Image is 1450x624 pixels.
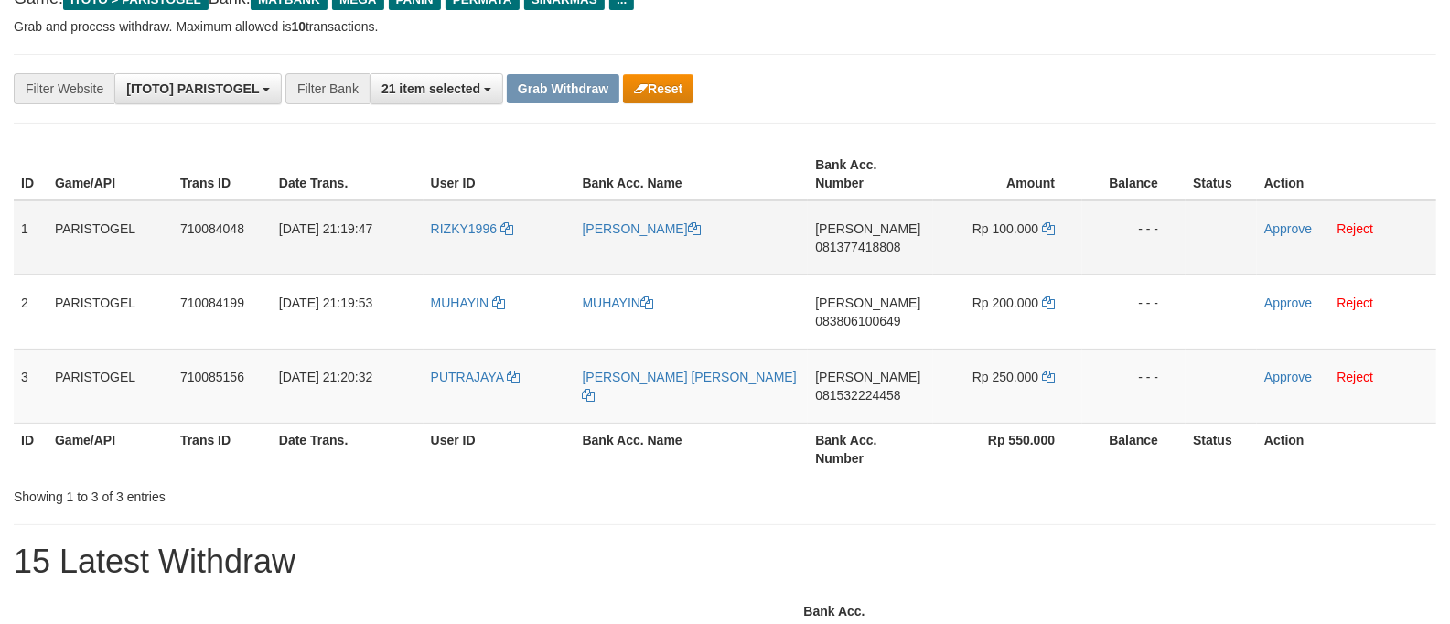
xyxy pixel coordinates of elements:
[48,148,173,200] th: Game/API
[48,274,173,349] td: PARISTOGEL
[180,221,244,236] span: 710084048
[1337,296,1374,310] a: Reject
[1186,148,1257,200] th: Status
[972,370,1038,384] span: Rp 250.000
[623,74,693,103] button: Reset
[815,240,900,254] span: Copy 081377418808 to clipboard
[285,73,370,104] div: Filter Bank
[1337,370,1374,384] a: Reject
[1264,296,1312,310] a: Approve
[48,349,173,423] td: PARISTOGEL
[1337,221,1374,236] a: Reject
[815,388,900,403] span: Copy 081532224458 to clipboard
[14,480,590,506] div: Showing 1 to 3 of 3 entries
[575,423,809,475] th: Bank Acc. Name
[279,296,372,310] span: [DATE] 21:19:53
[431,296,489,310] span: MUHAYIN
[1082,349,1186,423] td: - - -
[972,221,1038,236] span: Rp 100.000
[1257,148,1436,200] th: Action
[583,296,654,310] a: MUHAYIN
[815,370,920,384] span: [PERSON_NAME]
[173,148,272,200] th: Trans ID
[126,81,259,96] span: [ITOTO] PARISTOGEL
[808,423,933,475] th: Bank Acc. Number
[972,296,1038,310] span: Rp 200.000
[583,221,701,236] a: [PERSON_NAME]
[48,423,173,475] th: Game/API
[424,423,575,475] th: User ID
[1082,148,1186,200] th: Balance
[14,349,48,423] td: 3
[48,200,173,275] td: PARISTOGEL
[431,221,497,236] span: RIZKY1996
[583,370,797,403] a: [PERSON_NAME] [PERSON_NAME]
[1082,274,1186,349] td: - - -
[424,148,575,200] th: User ID
[1264,221,1312,236] a: Approve
[1082,200,1186,275] td: - - -
[370,73,503,104] button: 21 item selected
[431,296,505,310] a: MUHAYIN
[279,370,372,384] span: [DATE] 21:20:32
[815,296,920,310] span: [PERSON_NAME]
[180,296,244,310] span: 710084199
[1042,370,1055,384] a: Copy 250000 to clipboard
[1082,423,1186,475] th: Balance
[507,74,619,103] button: Grab Withdraw
[14,17,1436,36] p: Grab and process withdraw. Maximum allowed is transactions.
[575,148,809,200] th: Bank Acc. Name
[14,200,48,275] td: 1
[272,423,424,475] th: Date Trans.
[815,314,900,328] span: Copy 083806100649 to clipboard
[815,221,920,236] span: [PERSON_NAME]
[114,73,282,104] button: [ITOTO] PARISTOGEL
[14,148,48,200] th: ID
[431,221,513,236] a: RIZKY1996
[180,370,244,384] span: 710085156
[14,274,48,349] td: 2
[1257,423,1436,475] th: Action
[808,148,933,200] th: Bank Acc. Number
[1264,370,1312,384] a: Approve
[14,543,1436,580] h1: 15 Latest Withdraw
[933,148,1082,200] th: Amount
[173,423,272,475] th: Trans ID
[431,370,521,384] a: PUTRAJAYA
[14,73,114,104] div: Filter Website
[14,423,48,475] th: ID
[291,19,306,34] strong: 10
[933,423,1082,475] th: Rp 550.000
[1186,423,1257,475] th: Status
[1042,221,1055,236] a: Copy 100000 to clipboard
[279,221,372,236] span: [DATE] 21:19:47
[1042,296,1055,310] a: Copy 200000 to clipboard
[431,370,504,384] span: PUTRAJAYA
[272,148,424,200] th: Date Trans.
[381,81,480,96] span: 21 item selected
